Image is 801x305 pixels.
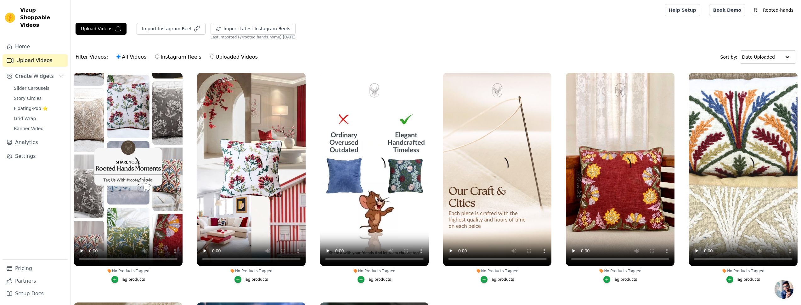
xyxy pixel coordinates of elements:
img: Vizup [5,13,15,23]
a: Grid Wrap [10,114,68,123]
div: Tag products [613,277,637,282]
div: No Products Tagged [74,268,183,273]
a: Banner Video [10,124,68,133]
text: R [753,7,757,13]
button: Create Widgets [3,70,68,83]
a: Home [3,40,68,53]
div: Open chat [775,280,793,299]
a: Slider Carousels [10,84,68,93]
p: Rooted-hands [760,4,796,16]
span: Last imported (@ rooted.hands.home ): [DATE] [211,35,296,40]
button: Import Instagram Reel [137,23,206,35]
button: Tag products [234,276,268,283]
span: Story Circles [14,95,42,101]
span: Create Widgets [15,72,54,80]
input: All Videos [116,55,121,59]
a: Partners [3,275,68,287]
a: Analytics [3,136,68,149]
a: Help Setup [665,4,700,16]
div: Tag products [367,277,391,282]
a: Floating-Pop ⭐ [10,104,68,113]
a: Book Demo [709,4,745,16]
div: Tag products [121,277,145,282]
div: Tag products [736,277,760,282]
div: Sort by: [720,50,796,64]
span: Banner Video [14,125,43,132]
a: Settings [3,150,68,163]
div: No Products Tagged [197,268,306,273]
label: Instagram Reels [155,53,201,61]
button: Upload Videos [76,23,127,35]
input: Uploaded Videos [210,55,214,59]
button: Tag products [726,276,760,283]
input: Instagram Reels [155,55,159,59]
button: Tag products [358,276,391,283]
div: Tag products [490,277,514,282]
div: No Products Tagged [320,268,429,273]
button: Tag products [111,276,145,283]
button: Tag products [603,276,637,283]
div: No Products Tagged [443,268,552,273]
a: Pricing [3,262,68,275]
button: Import Latest Instagram Reels [211,23,296,35]
div: No Products Tagged [566,268,674,273]
button: R Rooted-hands [750,4,796,16]
span: Slider Carousels [14,85,49,91]
div: Filter Videos: [76,50,261,64]
span: Vizup Shoppable Videos [20,6,65,29]
a: Setup Docs [3,287,68,300]
label: All Videos [116,53,147,61]
a: Upload Videos [3,54,68,67]
a: Story Circles [10,94,68,103]
div: No Products Tagged [689,268,798,273]
label: Uploaded Videos [210,53,258,61]
span: Grid Wrap [14,115,36,122]
div: Tag products [244,277,268,282]
button: Tag products [481,276,514,283]
span: Floating-Pop ⭐ [14,105,48,112]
